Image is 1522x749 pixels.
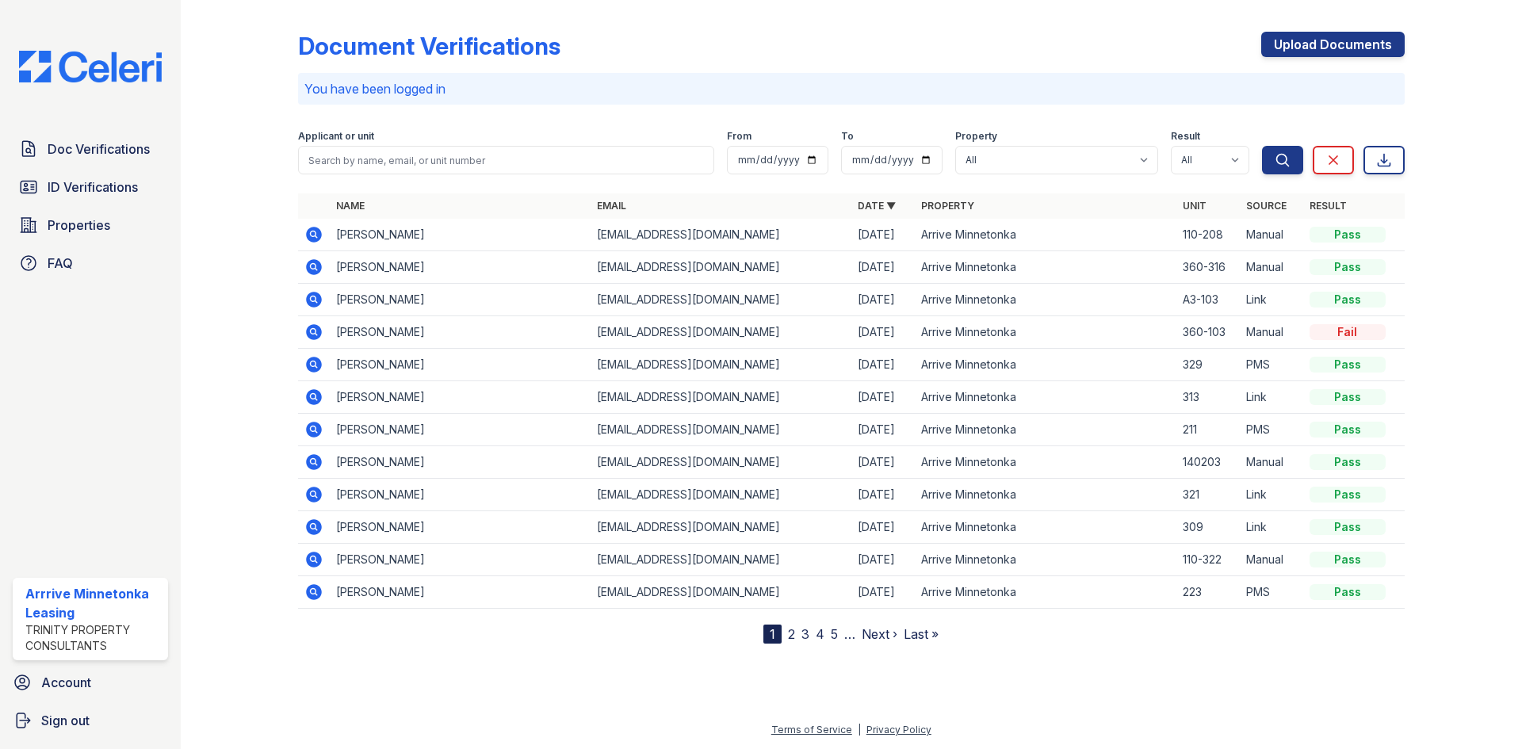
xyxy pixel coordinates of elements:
a: Date ▼ [858,200,896,212]
td: 223 [1176,576,1240,609]
input: Search by name, email, or unit number [298,146,714,174]
td: 309 [1176,511,1240,544]
td: Manual [1240,446,1303,479]
td: [PERSON_NAME] [330,349,591,381]
td: [EMAIL_ADDRESS][DOMAIN_NAME] [591,576,851,609]
a: Sign out [6,705,174,736]
img: CE_Logo_Blue-a8612792a0a2168367f1c8372b55b34899dd931a85d93a1a3d3e32e68fde9ad4.png [6,51,174,82]
a: Last » [904,626,939,642]
span: FAQ [48,254,73,273]
td: PMS [1240,349,1303,381]
td: [DATE] [851,219,915,251]
a: Terms of Service [771,724,852,736]
div: Pass [1310,519,1386,535]
a: 4 [816,626,824,642]
td: 313 [1176,381,1240,414]
td: Link [1240,284,1303,316]
td: Link [1240,479,1303,511]
td: [PERSON_NAME] [330,284,591,316]
td: [PERSON_NAME] [330,316,591,349]
td: [PERSON_NAME] [330,479,591,511]
label: From [727,130,751,143]
a: Properties [13,209,168,241]
td: [EMAIL_ADDRESS][DOMAIN_NAME] [591,511,851,544]
td: 360-103 [1176,316,1240,349]
a: Doc Verifications [13,133,168,165]
td: [PERSON_NAME] [330,414,591,446]
a: FAQ [13,247,168,279]
td: [PERSON_NAME] [330,381,591,414]
a: Privacy Policy [866,724,931,736]
div: Pass [1310,422,1386,438]
td: 110-322 [1176,544,1240,576]
td: [EMAIL_ADDRESS][DOMAIN_NAME] [591,381,851,414]
td: PMS [1240,576,1303,609]
td: 329 [1176,349,1240,381]
a: Result [1310,200,1347,212]
td: [EMAIL_ADDRESS][DOMAIN_NAME] [591,349,851,381]
td: [DATE] [851,316,915,349]
a: Property [921,200,974,212]
td: [PERSON_NAME] [330,544,591,576]
label: Result [1171,130,1200,143]
a: 2 [788,626,795,642]
a: Next › [862,626,897,642]
div: Pass [1310,454,1386,470]
td: [EMAIL_ADDRESS][DOMAIN_NAME] [591,544,851,576]
a: 3 [801,626,809,642]
div: Fail [1310,324,1386,340]
td: 110-208 [1176,219,1240,251]
span: Account [41,673,91,692]
td: Arrive Minnetonka [915,284,1176,316]
label: Applicant or unit [298,130,374,143]
div: Pass [1310,389,1386,405]
td: [PERSON_NAME] [330,219,591,251]
td: Arrive Minnetonka [915,414,1176,446]
div: 1 [763,625,782,644]
td: Link [1240,381,1303,414]
label: Property [955,130,997,143]
td: [PERSON_NAME] [330,446,591,479]
td: [PERSON_NAME] [330,511,591,544]
a: 5 [831,626,838,642]
div: Pass [1310,292,1386,308]
a: Unit [1183,200,1207,212]
td: [DATE] [851,479,915,511]
span: … [844,625,855,644]
div: Pass [1310,487,1386,503]
label: To [841,130,854,143]
td: [DATE] [851,349,915,381]
span: Properties [48,216,110,235]
td: [EMAIL_ADDRESS][DOMAIN_NAME] [591,219,851,251]
td: Arrive Minnetonka [915,446,1176,479]
p: You have been logged in [304,79,1398,98]
a: Account [6,667,174,698]
td: [PERSON_NAME] [330,576,591,609]
td: Arrive Minnetonka [915,219,1176,251]
td: Arrive Minnetonka [915,576,1176,609]
td: 140203 [1176,446,1240,479]
td: [EMAIL_ADDRESS][DOMAIN_NAME] [591,316,851,349]
a: ID Verifications [13,171,168,203]
td: Arrive Minnetonka [915,251,1176,284]
td: [EMAIL_ADDRESS][DOMAIN_NAME] [591,479,851,511]
td: Arrive Minnetonka [915,479,1176,511]
td: Manual [1240,219,1303,251]
td: [DATE] [851,544,915,576]
div: Pass [1310,357,1386,373]
td: Arrive Minnetonka [915,316,1176,349]
td: [EMAIL_ADDRESS][DOMAIN_NAME] [591,251,851,284]
span: Sign out [41,711,90,730]
td: 321 [1176,479,1240,511]
div: Arrrive Minnetonka Leasing [25,584,162,622]
td: [DATE] [851,576,915,609]
td: Manual [1240,544,1303,576]
a: Source [1246,200,1287,212]
td: A3-103 [1176,284,1240,316]
td: Arrive Minnetonka [915,544,1176,576]
td: [EMAIL_ADDRESS][DOMAIN_NAME] [591,414,851,446]
div: Trinity Property Consultants [25,622,162,654]
td: [PERSON_NAME] [330,251,591,284]
td: [EMAIL_ADDRESS][DOMAIN_NAME] [591,446,851,479]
